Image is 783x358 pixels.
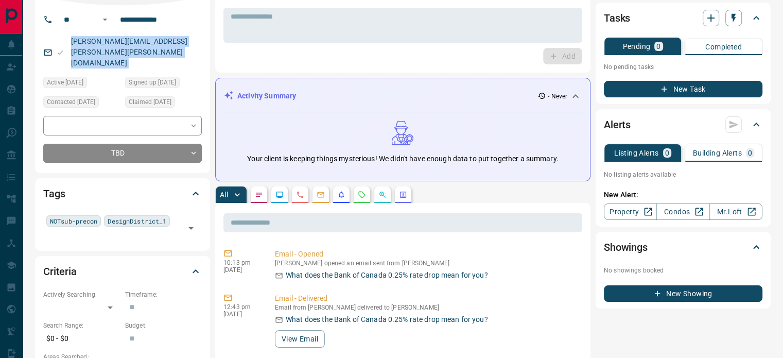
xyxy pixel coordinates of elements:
[378,191,387,199] svg: Opportunities
[57,49,64,56] svg: Email Valid
[748,149,752,157] p: 0
[622,43,650,50] p: Pending
[656,203,709,220] a: Condos
[223,303,259,311] p: 12:43 pm
[296,191,304,199] svg: Calls
[224,87,582,106] div: Activity Summary- Never
[43,330,120,347] p: $0 - $0
[125,290,202,299] p: Timeframe:
[43,290,120,299] p: Actively Searching:
[286,314,488,325] p: What does the Bank of Canada 0.25% rate drop mean for you?
[275,260,578,267] p: [PERSON_NAME] opened an email sent from [PERSON_NAME]
[604,239,648,255] h2: Showings
[125,96,202,111] div: Wed Aug 03 2022
[184,221,198,235] button: Open
[43,144,202,163] div: TBD
[129,77,176,88] span: Signed up [DATE]
[71,37,187,67] a: [PERSON_NAME][EMAIL_ADDRESS][PERSON_NAME][PERSON_NAME][DOMAIN_NAME]
[99,13,111,26] button: Open
[237,91,296,101] p: Activity Summary
[129,97,171,107] span: Claimed [DATE]
[604,116,631,133] h2: Alerts
[604,6,762,30] div: Tasks
[220,191,228,198] p: All
[604,10,630,26] h2: Tasks
[255,191,263,199] svg: Notes
[43,259,202,284] div: Criteria
[358,191,366,199] svg: Requests
[286,270,488,281] p: What does the Bank of Canada 0.25% rate drop mean for you?
[223,259,259,266] p: 10:13 pm
[125,77,202,91] div: Wed Aug 03 2022
[705,43,742,50] p: Completed
[604,190,762,200] p: New Alert:
[548,92,567,101] p: - Never
[709,203,762,220] a: Mr.Loft
[247,154,558,164] p: Your client is keeping things mysterious! We didn't have enough data to put together a summary.
[43,185,65,202] h2: Tags
[317,191,325,199] svg: Emails
[50,216,97,226] span: NOTsub-precon
[275,293,578,304] p: Email - Delivered
[665,149,669,157] p: 0
[604,59,762,75] p: No pending tasks
[223,311,259,318] p: [DATE]
[275,304,578,311] p: Email from [PERSON_NAME] delivered to [PERSON_NAME]
[604,170,762,179] p: No listing alerts available
[614,149,659,157] p: Listing Alerts
[604,81,762,97] button: New Task
[47,77,83,88] span: Active [DATE]
[43,263,77,280] h2: Criteria
[125,321,202,330] p: Budget:
[43,321,120,330] p: Search Range:
[43,96,120,111] div: Wed Aug 03 2022
[43,181,202,206] div: Tags
[275,191,284,199] svg: Lead Browsing Activity
[604,266,762,275] p: No showings booked
[108,216,166,226] span: DesignDistrict_1
[43,77,120,91] div: Wed Aug 03 2022
[399,191,407,199] svg: Agent Actions
[275,330,325,348] button: View Email
[223,266,259,274] p: [DATE]
[604,235,762,260] div: Showings
[604,203,657,220] a: Property
[604,285,762,302] button: New Showing
[693,149,742,157] p: Building Alerts
[337,191,345,199] svg: Listing Alerts
[47,97,95,107] span: Contacted [DATE]
[275,249,578,260] p: Email - Opened
[604,112,762,137] div: Alerts
[656,43,660,50] p: 0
